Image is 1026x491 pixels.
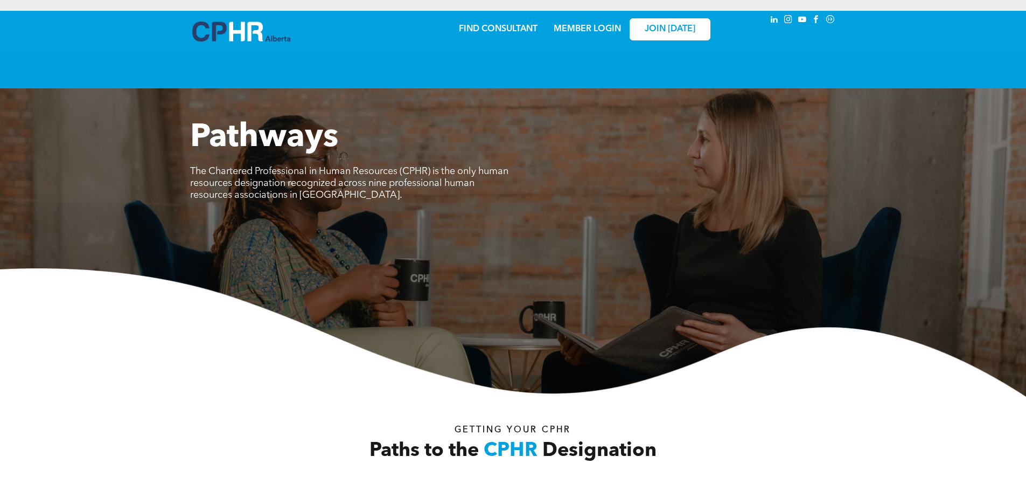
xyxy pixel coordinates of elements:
[811,13,822,28] a: facebook
[554,25,621,33] a: MEMBER LOGIN
[192,22,290,42] img: A blue and white logo for cp alberta
[459,25,538,33] a: FIND CONSULTANT
[769,13,780,28] a: linkedin
[645,24,695,34] span: JOIN [DATE]
[190,122,338,154] span: Pathways
[484,441,538,461] span: CPHR
[825,13,836,28] a: Social network
[190,167,508,200] span: The Chartered Professional in Human Resources (CPHR) is the only human resources designation reco...
[455,426,571,434] span: Getting your Cphr
[542,441,657,461] span: Designation
[783,13,794,28] a: instagram
[630,18,710,40] a: JOIN [DATE]
[797,13,808,28] a: youtube
[369,441,479,461] span: Paths to the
